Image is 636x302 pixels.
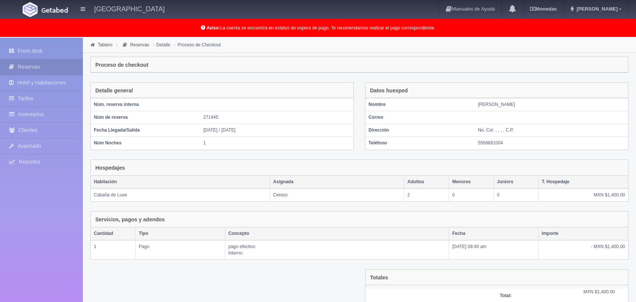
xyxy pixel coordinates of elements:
[91,137,200,150] th: Núm Noches
[370,88,408,94] h4: Datos huesped
[91,98,200,111] th: Núm. reserva interna
[91,124,200,137] th: Fecha Llegada/Salida
[91,240,136,259] td: 1
[200,137,353,150] td: 1
[225,227,449,240] th: Concepto
[494,176,538,189] th: Juniors
[23,2,38,17] img: Getabed
[136,227,225,240] th: Tipo
[91,176,270,189] th: Habitación
[95,62,148,68] h4: Proceso de checkout
[225,240,449,259] td: pago efectivo Interno
[200,124,353,137] td: [DATE] / [DATE]
[130,42,149,48] a: Reservas
[365,137,475,150] th: Teléfono
[449,189,494,201] td: 0
[200,111,353,124] td: 271445
[517,289,621,295] div: MXN $1,400.00
[136,240,225,259] td: Pago
[151,41,172,48] li: Detalle
[94,4,165,13] h4: [GEOGRAPHIC_DATA]
[404,176,449,189] th: Adultos
[91,189,270,201] td: Cabaña de Luxe
[365,124,475,137] th: Dirección
[475,98,628,111] td: [PERSON_NAME]
[365,111,475,124] th: Correo
[206,25,220,31] b: Aviso:
[449,240,539,259] td: [DATE] 08:40 am
[404,189,449,201] td: 2
[530,6,556,12] b: Monedas
[41,7,68,13] img: Getabed
[538,227,628,240] th: Importe
[365,98,475,111] th: Nombre
[270,176,404,189] th: Asignada
[91,111,200,124] th: Núm de reserva
[538,189,628,201] td: MXN $1,400.00
[270,189,404,201] td: Cerezo
[95,165,125,171] h4: Hospedajes
[449,227,539,240] th: Fecha
[172,41,223,48] li: Proceso de Checkout
[538,176,628,189] th: T. Hospedaje
[91,227,136,240] th: Cantidad
[370,275,388,281] h4: Totales
[494,189,538,201] td: 0
[449,176,494,189] th: Menores
[475,124,628,137] td: No, Col. , , , , C.P.
[500,293,512,298] b: Total:
[475,137,628,150] td: 5568681004
[538,240,628,259] td: - MXN $1,400.00
[575,6,618,12] span: [PERSON_NAME]
[95,217,165,222] h4: Servicios, pagos y adendos
[95,88,133,94] h4: Detalle general
[98,42,112,48] a: Tablero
